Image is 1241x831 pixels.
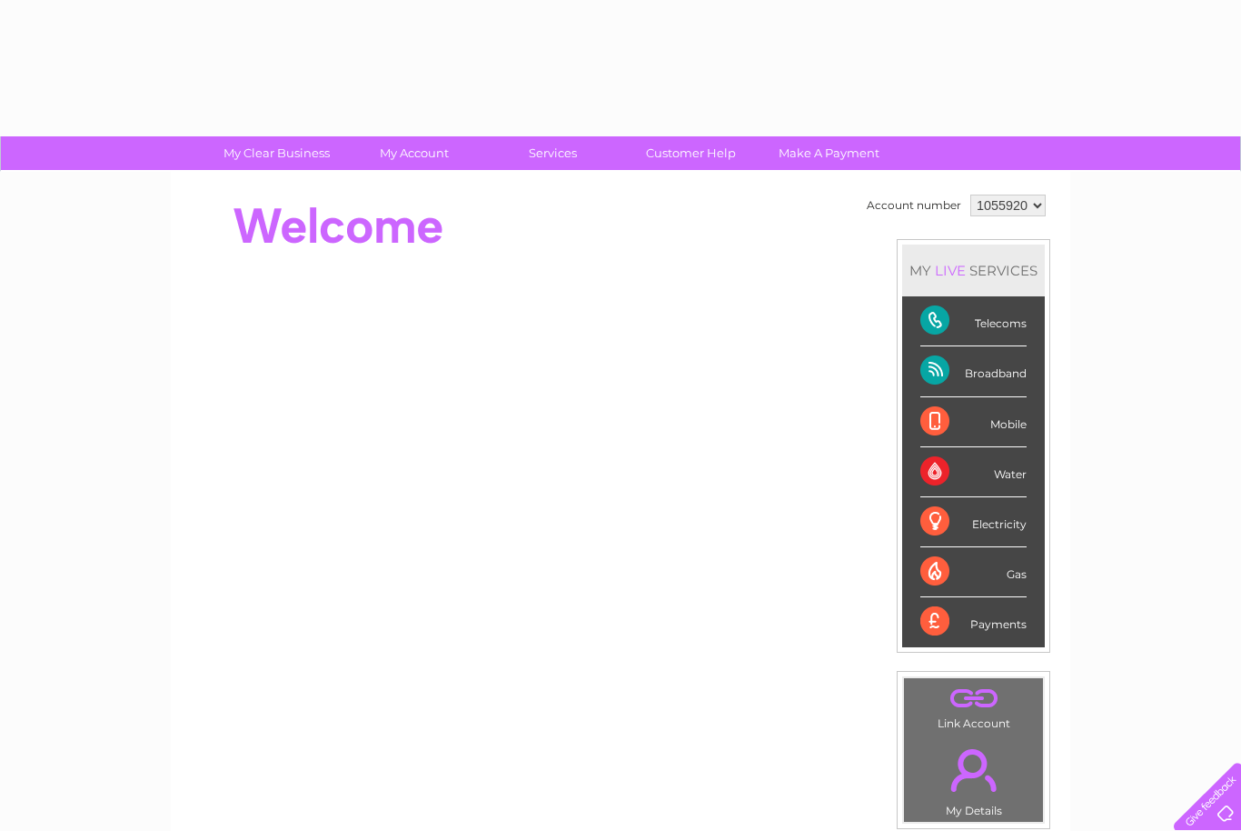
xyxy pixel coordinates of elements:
[931,262,969,279] div: LIVE
[908,738,1038,802] a: .
[920,497,1027,547] div: Electricity
[902,245,1045,296] div: MY SERVICES
[920,397,1027,447] div: Mobile
[616,136,766,170] a: Customer Help
[920,547,1027,597] div: Gas
[903,734,1044,823] td: My Details
[340,136,490,170] a: My Account
[862,190,966,221] td: Account number
[202,136,352,170] a: My Clear Business
[920,296,1027,346] div: Telecoms
[920,597,1027,646] div: Payments
[920,346,1027,396] div: Broadband
[903,677,1044,735] td: Link Account
[754,136,904,170] a: Make A Payment
[908,683,1038,715] a: .
[478,136,628,170] a: Services
[920,447,1027,497] div: Water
